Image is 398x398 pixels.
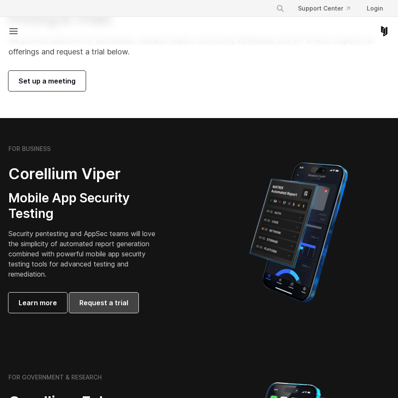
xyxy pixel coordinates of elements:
a: Set up a meeting [8,71,86,91]
span: Request a trial [79,298,128,308]
button: Search [273,1,288,16]
span: Set up a meeting [19,76,76,86]
a: Support Center [291,1,357,16]
p: Security pentesting and AppSec teams will love the simplicity of automated report generation comb... [8,229,159,279]
p: We provide solutions for businesses, research teams, community individuals, and IoT & Auto. Explo... [8,35,390,57]
h6: FOR BUSINESS [8,145,51,153]
span: Learn more [19,298,57,308]
a: Login [360,1,390,16]
a: Learn more [8,293,67,313]
img: Corellium MATRIX automated report on iPhone showing app vulnerability test results across securit... [235,159,362,306]
a: Request a trial [69,293,138,313]
div: Navigation Menu [269,1,390,16]
a: Corellium Home [379,26,390,36]
h2: Corellium Viper [8,164,159,183]
h6: FOR GOVERNMENT & RESEARCH [8,374,102,381]
h3: Mobile App Security Testing [8,190,159,222]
